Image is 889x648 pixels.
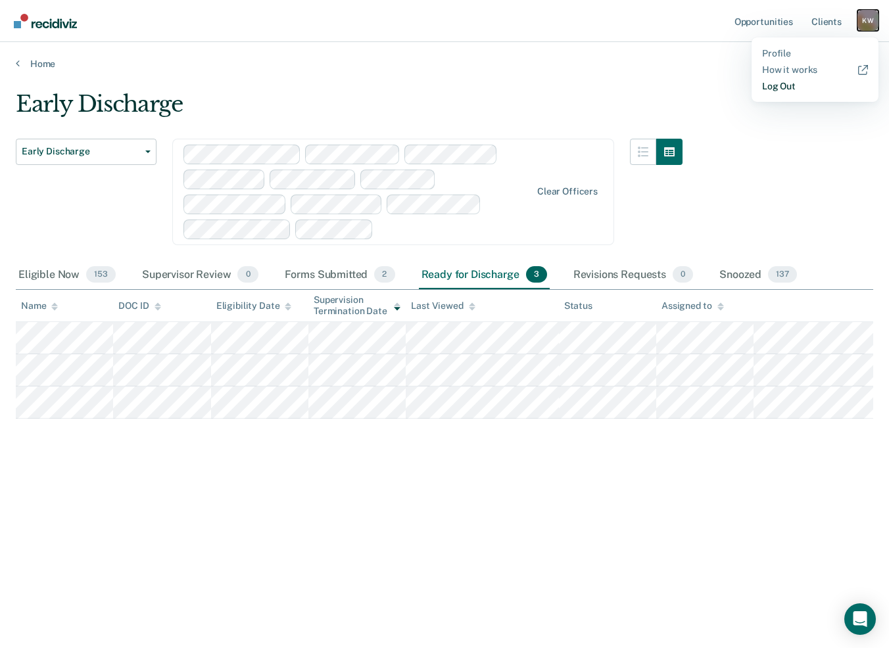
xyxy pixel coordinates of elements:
[22,146,140,157] span: Early Discharge
[419,261,550,290] div: Ready for Discharge3
[537,186,598,197] div: Clear officers
[762,64,868,76] a: How it works
[237,266,258,283] span: 0
[314,294,400,317] div: Supervision Termination Date
[857,10,878,31] button: Profile dropdown button
[673,266,693,283] span: 0
[14,14,77,28] img: Recidiviz
[16,91,683,128] div: Early Discharge
[16,139,156,165] button: Early Discharge
[844,603,876,635] div: Open Intercom Messenger
[661,300,723,312] div: Assigned to
[139,261,261,290] div: Supervisor Review0
[411,300,475,312] div: Last Viewed
[374,266,395,283] span: 2
[216,300,292,312] div: Eligibility Date
[86,266,116,283] span: 153
[717,261,800,290] div: Snoozed137
[857,10,878,31] div: K W
[282,261,398,290] div: Forms Submitted2
[762,48,868,59] a: Profile
[571,261,696,290] div: Revisions Requests0
[16,58,873,70] a: Home
[768,266,797,283] span: 137
[21,300,58,312] div: Name
[762,81,868,92] a: Log Out
[118,300,160,312] div: DOC ID
[526,266,547,283] span: 3
[564,300,592,312] div: Status
[16,261,118,290] div: Eligible Now153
